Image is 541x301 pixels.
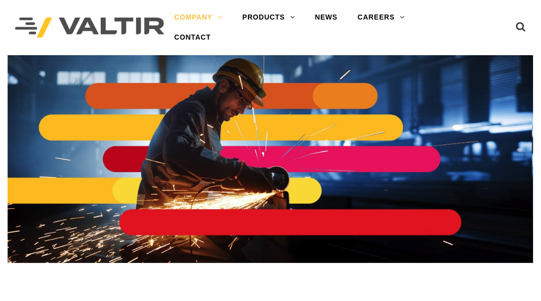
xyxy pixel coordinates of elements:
[305,8,348,28] a: NEWS
[164,28,221,48] a: CONTACT
[164,8,232,28] a: COMPANY
[348,8,415,28] a: CAREERS
[232,8,305,28] a: PRODUCTS
[15,18,164,38] img: Valtir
